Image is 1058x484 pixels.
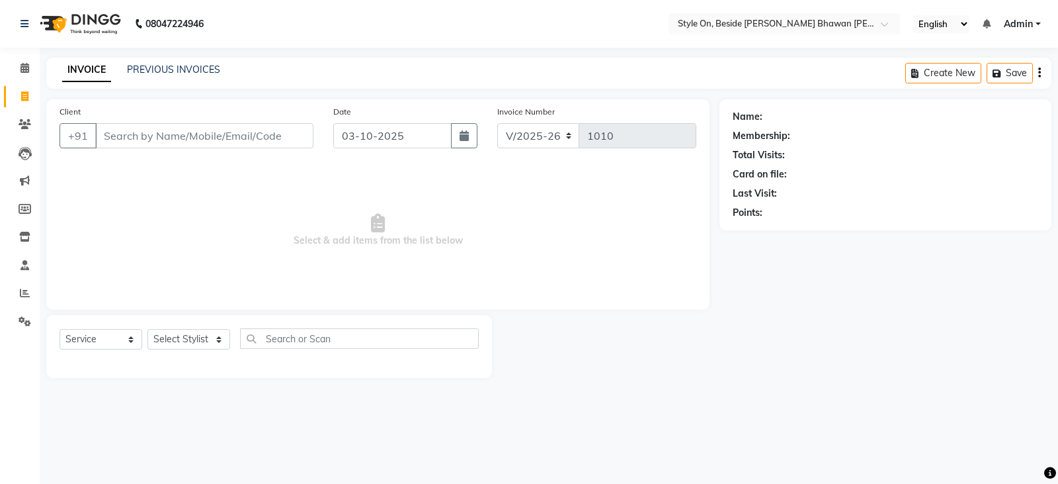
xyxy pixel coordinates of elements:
label: Date [333,106,351,118]
div: Last Visit: [733,187,777,201]
b: 08047224946 [145,5,204,42]
img: logo [34,5,124,42]
input: Search by Name/Mobile/Email/Code [95,123,313,148]
div: Membership: [733,129,790,143]
div: Total Visits: [733,148,785,162]
label: Client [60,106,81,118]
input: Search or Scan [240,328,479,349]
div: Points: [733,206,762,220]
a: INVOICE [62,58,111,82]
button: Save [987,63,1033,83]
label: Invoice Number [497,106,555,118]
div: Card on file: [733,168,787,181]
button: +91 [60,123,97,148]
span: Admin [1004,17,1033,31]
a: PREVIOUS INVOICES [127,64,220,75]
span: Select & add items from the list below [60,164,696,297]
div: Name: [733,110,762,124]
button: Create New [905,63,981,83]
